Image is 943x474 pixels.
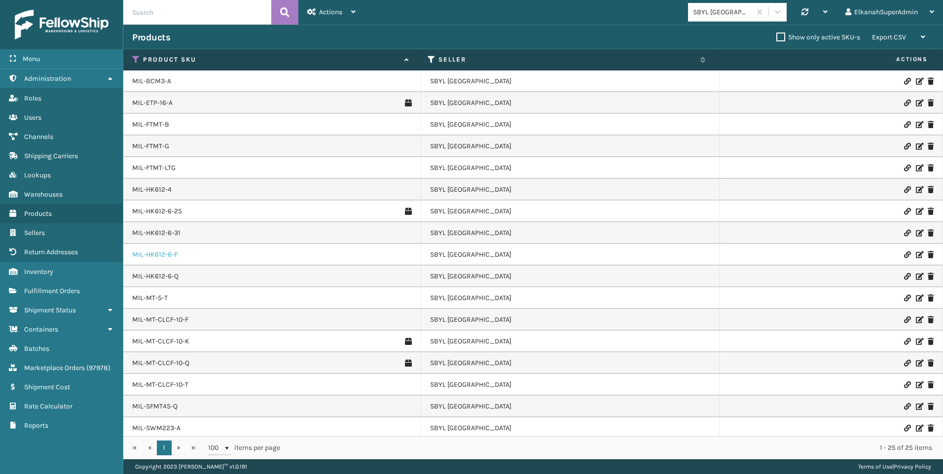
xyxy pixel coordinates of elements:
i: Link Product [904,251,910,258]
i: Link Product [904,403,910,410]
i: Delete [928,121,934,128]
td: SBYL [GEOGRAPHIC_DATA] [421,287,719,309]
i: Edit [916,143,922,150]
td: SBYL [GEOGRAPHIC_DATA] [421,331,719,352]
a: MIL-SFMT45-Q [132,402,178,411]
div: SBYL [GEOGRAPHIC_DATA] [693,7,752,17]
i: Delete [928,273,934,280]
h3: Products [132,32,170,43]
label: Product SKU [143,55,399,64]
span: Roles [24,94,41,102]
td: SBYL [GEOGRAPHIC_DATA] [421,266,719,287]
i: Edit [916,425,922,432]
i: Edit [916,121,922,128]
span: Rate Calculator [24,402,73,410]
i: Link Product [904,316,910,323]
span: Menu [23,55,40,63]
td: SBYL [GEOGRAPHIC_DATA] [421,222,719,244]
p: Copyright 2023 [PERSON_NAME]™ v 1.0.191 [135,459,247,474]
span: Shipment Status [24,306,76,314]
i: Delete [928,208,934,215]
i: Delete [928,186,934,193]
a: MIL-MT-CLCF-10-T [132,380,188,390]
td: SBYL [GEOGRAPHIC_DATA] [421,92,719,114]
td: SBYL [GEOGRAPHIC_DATA] [421,135,719,157]
label: Show only active SKU-s [776,33,860,41]
i: Delete [928,251,934,258]
i: Link Product [904,381,910,388]
i: Delete [928,425,934,432]
i: Delete [928,403,934,410]
span: Actions [319,8,342,16]
span: Fulfillment Orders [24,287,80,295]
i: Edit [916,78,922,85]
a: MIL-MT-CLCF-10-F [132,315,188,325]
span: Channels [24,133,53,141]
i: Delete [928,143,934,150]
a: MIL-MT-5-T [132,293,168,303]
i: Delete [928,165,934,171]
span: 100 [208,443,223,453]
span: Administration [24,74,71,83]
i: Link Product [904,338,910,345]
td: SBYL [GEOGRAPHIC_DATA] [421,157,719,179]
span: Reports [24,421,48,430]
i: Edit [916,165,922,171]
i: Link Product [904,230,910,237]
i: Edit [916,338,922,345]
i: Delete [928,338,934,345]
td: SBYL [GEOGRAPHIC_DATA] [421,309,719,331]
a: MIL-FTMT-LTG [132,163,176,173]
i: Delete [928,78,934,85]
a: MIL-MT-CLCF-10-Q [132,358,189,368]
span: Containers [24,325,58,334]
i: Delete [928,230,934,237]
i: Edit [916,251,922,258]
a: MIL-HK612-6-25 [132,206,182,216]
img: logo [15,10,109,39]
span: Shipping Carriers [24,152,78,160]
i: Edit [916,273,922,280]
span: Warehouses [24,190,63,199]
i: Delete [928,295,934,302]
i: Edit [916,360,922,367]
a: MIL-FTMT-G [132,141,169,151]
a: MIL-MT-CLCF-10-K [132,337,189,346]
a: MIL-HK612-6-31 [132,228,181,238]
i: Delete [928,381,934,388]
span: Sellers [24,229,45,237]
td: SBYL [GEOGRAPHIC_DATA] [421,417,719,439]
span: Batches [24,344,49,353]
span: Actions [718,51,934,68]
i: Link Product [904,273,910,280]
span: Marketplace Orders [24,364,85,372]
span: items per page [208,440,280,455]
i: Edit [916,316,922,323]
td: SBYL [GEOGRAPHIC_DATA] [421,374,719,396]
i: Edit [916,295,922,302]
a: MIL-BCM3-A [132,76,171,86]
span: Inventory [24,268,53,276]
a: MIL-SWM223-A [132,423,181,433]
a: MIL-HK612-6-F [132,250,178,260]
i: Link Product [904,208,910,215]
td: SBYL [GEOGRAPHIC_DATA] [421,70,719,92]
td: SBYL [GEOGRAPHIC_DATA] [421,352,719,374]
span: Lookups [24,171,51,179]
i: Link Product [904,143,910,150]
i: Link Product [904,360,910,367]
i: Delete [928,360,934,367]
td: SBYL [GEOGRAPHIC_DATA] [421,179,719,201]
i: Edit [916,403,922,410]
a: MIL-HK612-6-Q [132,271,179,281]
span: ( 97978 ) [86,364,110,372]
i: Edit [916,230,922,237]
i: Link Product [904,186,910,193]
a: MIL-ETP-16-A [132,98,173,108]
i: Edit [916,100,922,106]
span: Return Addresses [24,248,78,256]
label: Seller [438,55,695,64]
i: Delete [928,316,934,323]
i: Link Product [904,295,910,302]
td: SBYL [GEOGRAPHIC_DATA] [421,201,719,222]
